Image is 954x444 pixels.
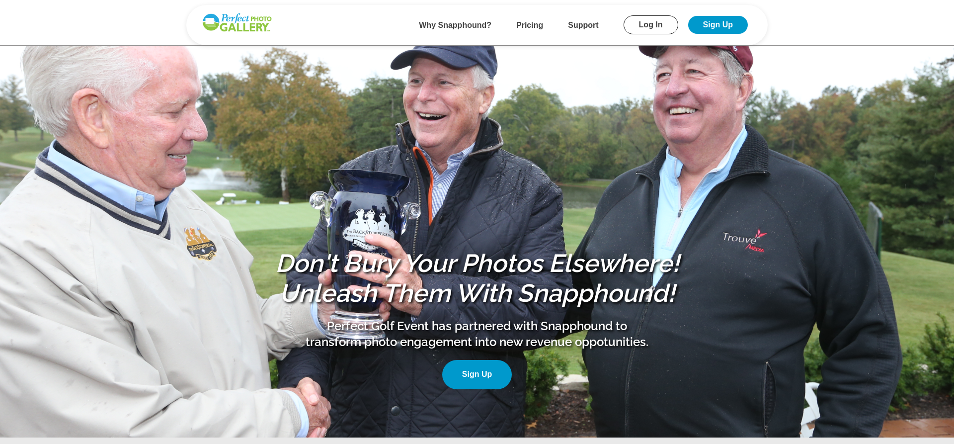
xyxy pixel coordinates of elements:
img: Snapphound Logo [201,12,273,33]
a: Log In [624,15,678,34]
a: Support [568,21,598,29]
a: Why Snapphound? [419,21,491,29]
p: Perfect Golf Event has partnered with Snapphound to transform photo engagement into new revenue o... [303,318,651,350]
h1: Don't Bury Your Photos Elsewhere! Unleash Them With Snapphound! [268,249,686,308]
a: Sign Up [688,16,748,34]
a: Sign Up [442,360,512,389]
a: Pricing [516,21,543,29]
